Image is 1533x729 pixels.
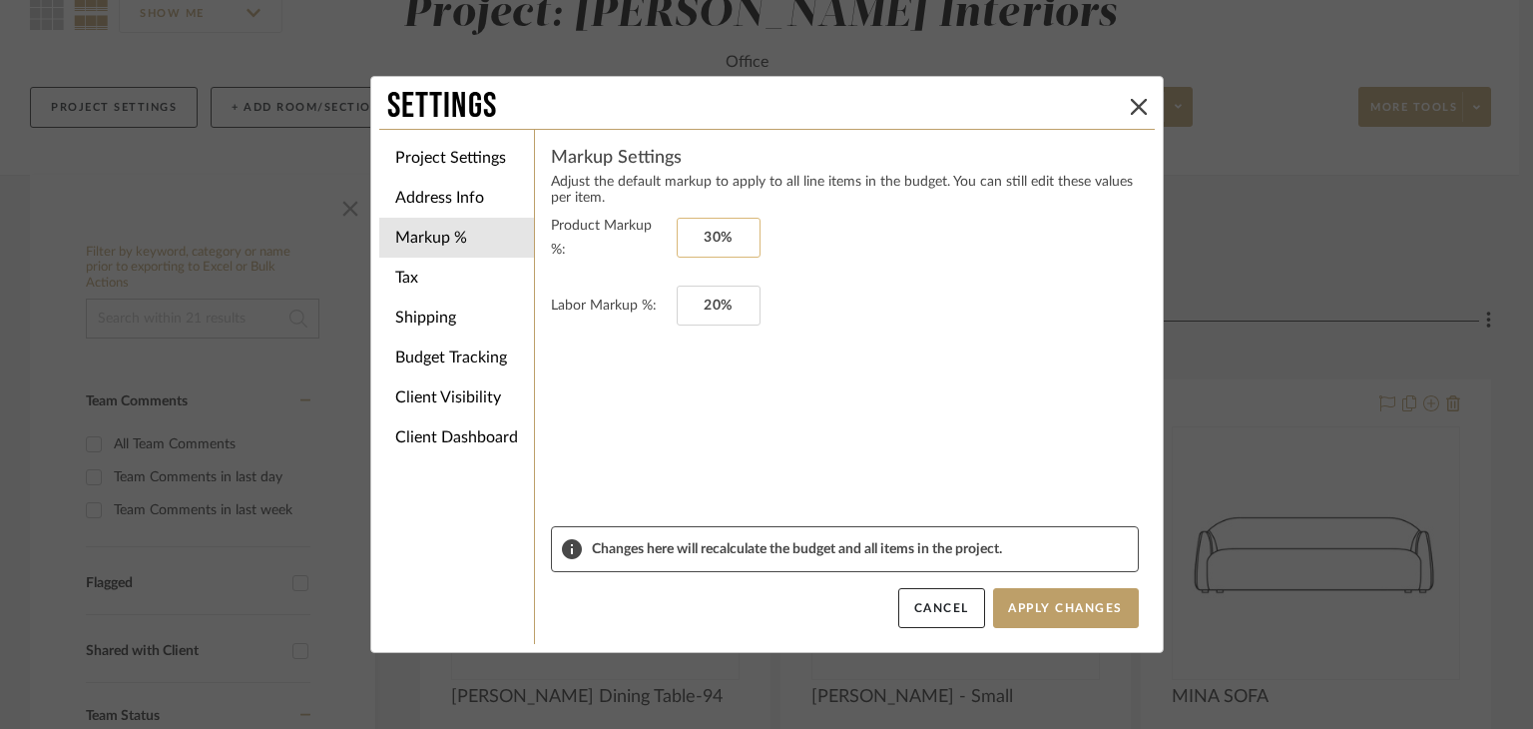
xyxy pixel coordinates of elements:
[379,178,534,218] li: Address Info
[379,298,534,338] li: Shipping
[551,214,669,262] label: Product Markup %:
[592,541,1128,557] span: Changes here will recalculate the budget and all items in the project.
[379,417,534,457] li: Client Dashboard
[387,85,1123,129] div: Settings
[551,294,669,318] label: Labor Markup %:
[379,258,534,298] li: Tax
[379,218,534,258] li: Markup %
[379,138,534,178] li: Project Settings
[993,588,1139,628] button: Apply Changes
[898,588,985,628] button: Cancel
[551,174,1139,206] p: Adjust the default markup to apply to all line items in the budget. You can still edit these valu...
[551,146,1139,170] h4: Markup Settings
[379,338,534,377] li: Budget Tracking
[379,377,534,417] li: Client Visibility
